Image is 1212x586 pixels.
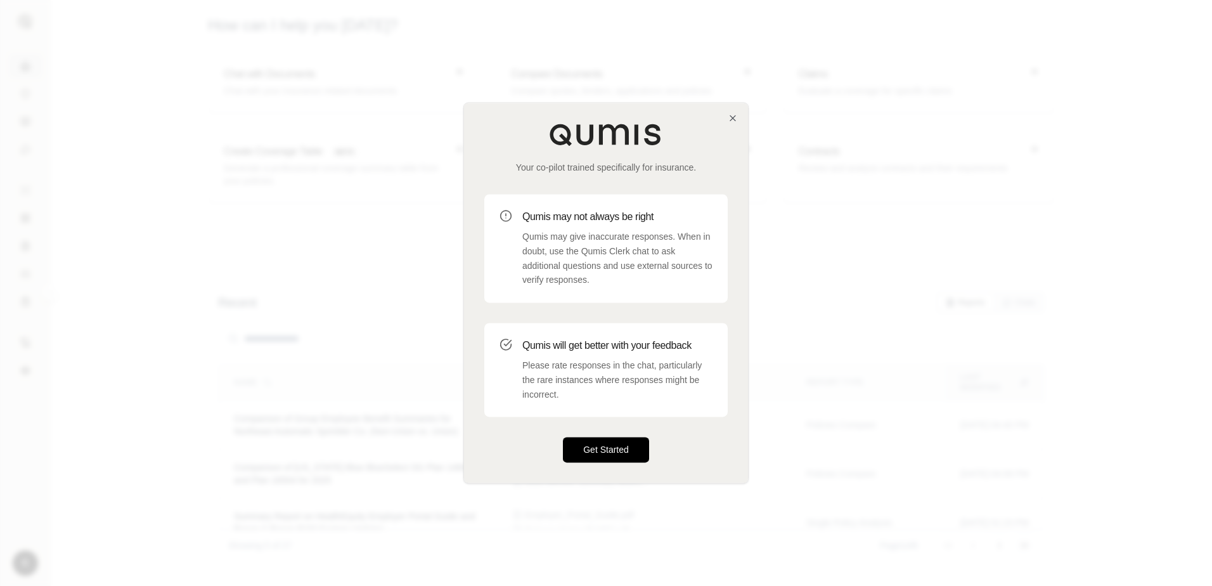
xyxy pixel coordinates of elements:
[484,161,728,174] p: Your co-pilot trained specifically for insurance.
[522,209,712,225] h3: Qumis may not always be right
[522,230,712,287] p: Qumis may give inaccurate responses. When in doubt, use the Qumis Clerk chat to ask additional qu...
[563,438,649,463] button: Get Started
[549,123,663,146] img: Qumis Logo
[522,338,712,353] h3: Qumis will get better with your feedback
[522,358,712,401] p: Please rate responses in the chat, particularly the rare instances where responses might be incor...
